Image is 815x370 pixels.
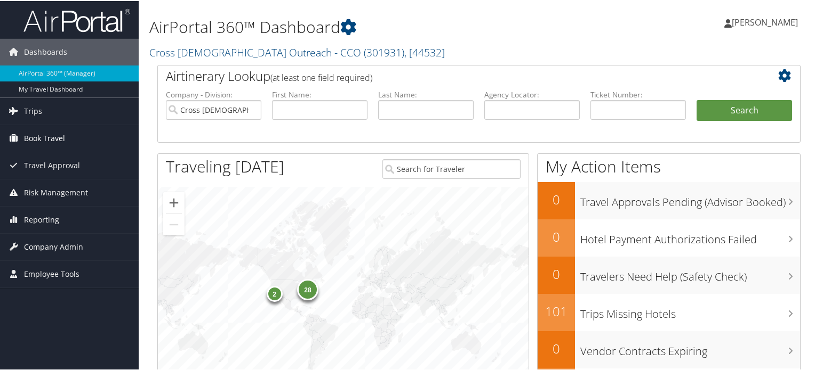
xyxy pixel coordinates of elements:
[24,205,59,232] span: Reporting
[378,88,474,99] label: Last Name:
[538,330,800,367] a: 0Vendor Contracts Expiring
[364,44,404,59] span: ( 301931 )
[538,256,800,293] a: 0Travelers Need Help (Safety Check)
[724,5,809,37] a: [PERSON_NAME]
[163,213,185,234] button: Zoom out
[580,300,800,320] h3: Trips Missing Hotels
[580,338,800,358] h3: Vendor Contracts Expiring
[580,263,800,283] h3: Travelers Need Help (Safety Check)
[538,181,800,218] a: 0Travel Approvals Pending (Advisor Booked)
[538,190,575,208] h2: 0
[23,7,130,32] img: airportal-logo.png
[538,339,575,357] h2: 0
[24,151,80,178] span: Travel Approval
[163,191,185,212] button: Zoom in
[272,88,367,99] label: First Name:
[24,233,83,259] span: Company Admin
[484,88,580,99] label: Agency Locator:
[270,71,372,83] span: (at least one field required)
[538,301,575,319] h2: 101
[24,124,65,151] span: Book Travel
[580,188,800,209] h3: Travel Approvals Pending (Advisor Booked)
[24,38,67,64] span: Dashboards
[404,44,445,59] span: , [ 44532 ]
[166,154,284,177] h1: Traveling [DATE]
[166,88,261,99] label: Company - Division:
[538,264,575,282] h2: 0
[24,260,79,286] span: Employee Tools
[149,15,589,37] h1: AirPortal 360™ Dashboard
[538,154,800,177] h1: My Action Items
[24,97,42,124] span: Trips
[538,218,800,256] a: 0Hotel Payment Authorizations Failed
[538,227,575,245] h2: 0
[580,226,800,246] h3: Hotel Payment Authorizations Failed
[266,285,282,301] div: 2
[697,99,792,120] button: Search
[538,293,800,330] a: 101Trips Missing Hotels
[297,278,318,299] div: 28
[590,88,686,99] label: Ticket Number:
[166,66,739,84] h2: Airtinerary Lookup
[149,44,445,59] a: Cross [DEMOGRAPHIC_DATA] Outreach - CCO
[732,15,798,27] span: [PERSON_NAME]
[382,158,521,178] input: Search for Traveler
[24,178,88,205] span: Risk Management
